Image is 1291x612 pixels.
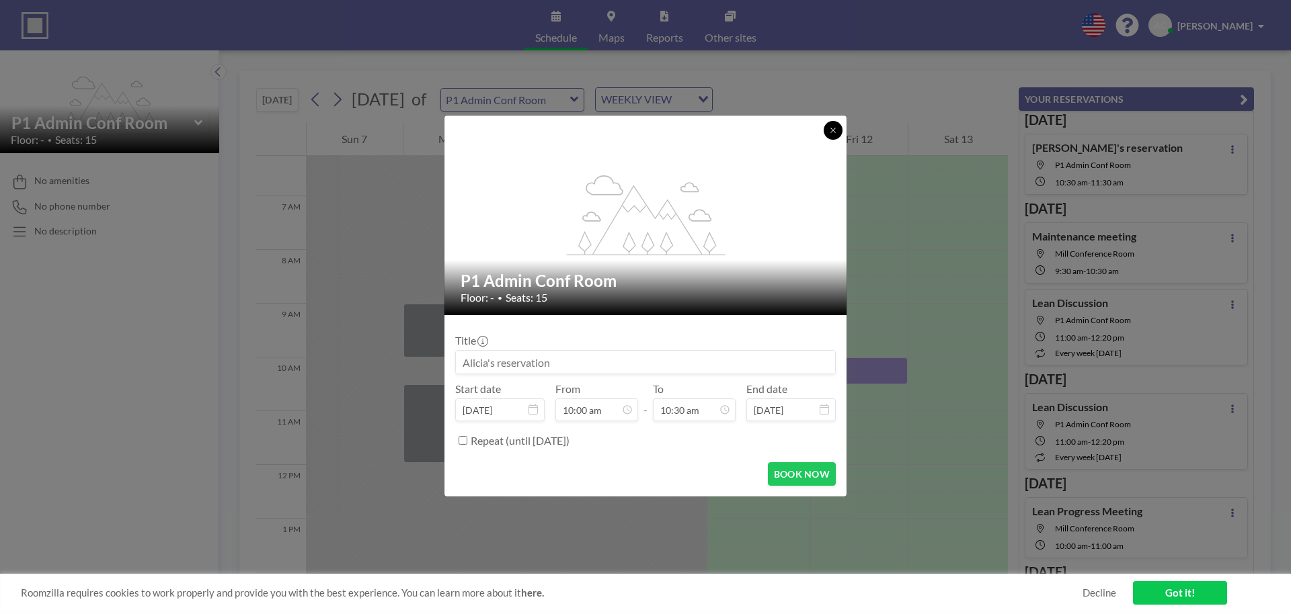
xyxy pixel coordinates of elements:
[1133,581,1227,605] a: Got it!
[461,291,494,304] span: Floor: -
[555,382,580,396] label: From
[455,334,487,347] label: Title
[471,434,570,447] label: Repeat (until [DATE])
[746,382,787,396] label: End date
[653,382,664,396] label: To
[1083,586,1116,599] a: Decline
[461,271,832,291] h2: P1 Admin Conf Room
[456,351,835,374] input: Alicia's reservation
[498,293,502,303] span: •
[506,291,547,304] span: Seats: 15
[768,462,836,486] button: BOOK NOW
[567,174,726,255] g: flex-grow: 1.2;
[455,382,501,396] label: Start date
[21,586,1083,599] span: Roomzilla requires cookies to work properly and provide you with the best experience. You can lea...
[643,387,648,417] span: -
[521,586,544,599] a: here.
